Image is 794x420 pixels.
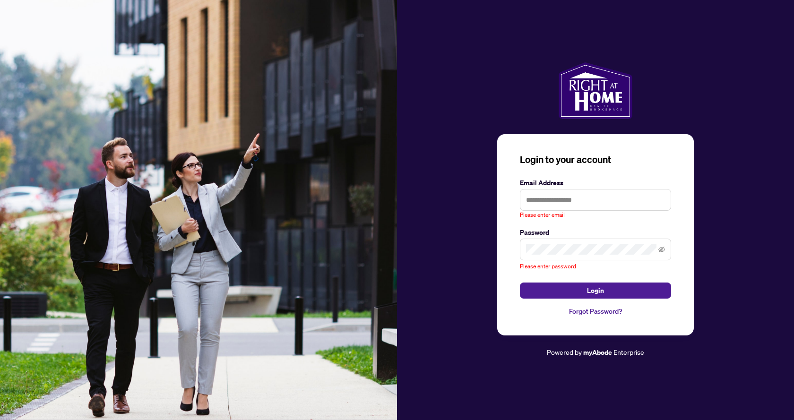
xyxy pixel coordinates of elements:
[658,246,665,253] span: eye-invisible
[520,227,671,238] label: Password
[613,348,644,356] span: Enterprise
[520,263,576,270] span: Please enter password
[520,178,671,188] label: Email Address
[520,153,671,166] h3: Login to your account
[520,283,671,299] button: Login
[520,306,671,317] a: Forgot Password?
[583,347,612,358] a: myAbode
[559,62,632,119] img: ma-logo
[587,283,604,298] span: Login
[520,211,565,220] span: Please enter email
[547,348,582,356] span: Powered by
